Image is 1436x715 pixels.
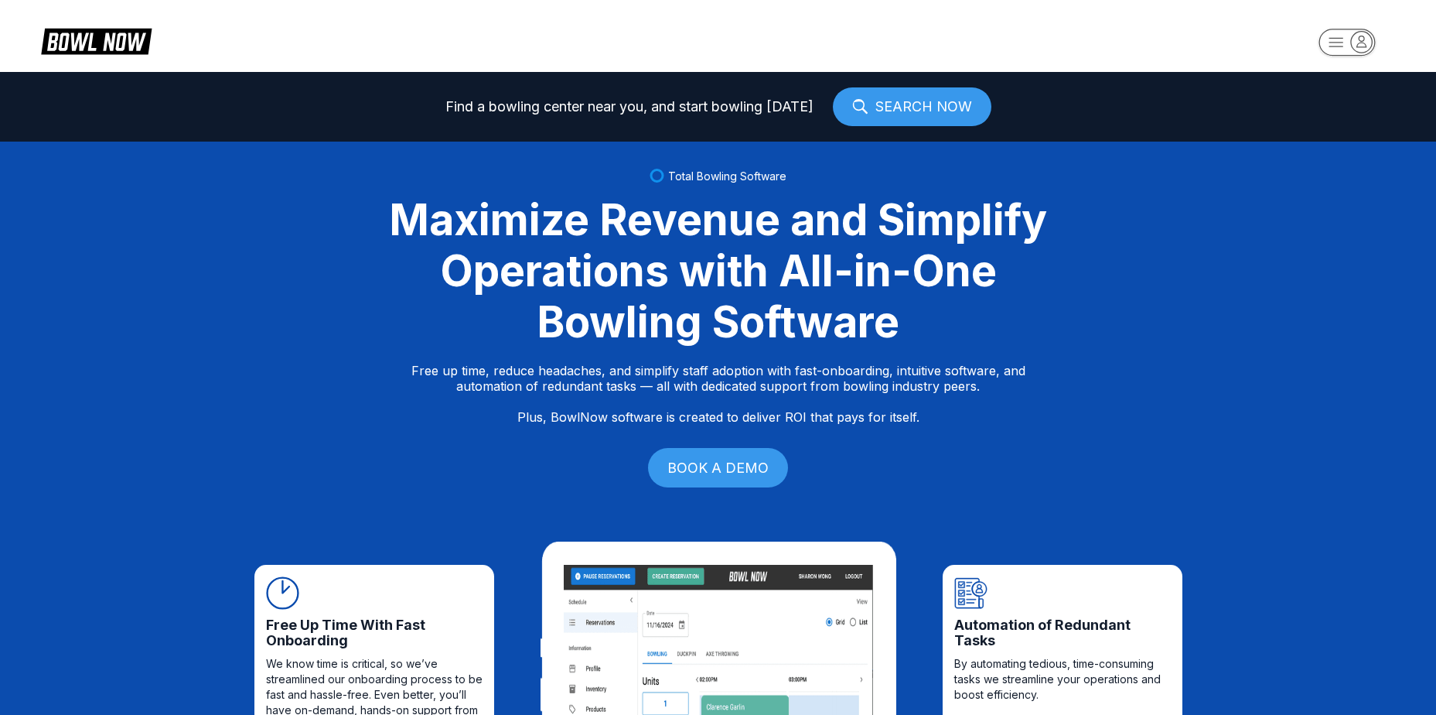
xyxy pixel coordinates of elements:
span: By automating tedious, time-consuming tasks we streamline your operations and boost efficiency. [954,656,1171,703]
span: Automation of Redundant Tasks [954,617,1171,648]
span: Find a bowling center near you, and start bowling [DATE] [445,99,814,115]
p: Free up time, reduce headaches, and simplify staff adoption with fast-onboarding, intuitive softw... [411,363,1025,425]
a: SEARCH NOW [833,87,991,126]
div: Maximize Revenue and Simplify Operations with All-in-One Bowling Software [370,194,1066,347]
span: Free Up Time With Fast Onboarding [266,617,483,648]
a: BOOK A DEMO [648,448,788,487]
span: Total Bowling Software [668,169,786,183]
